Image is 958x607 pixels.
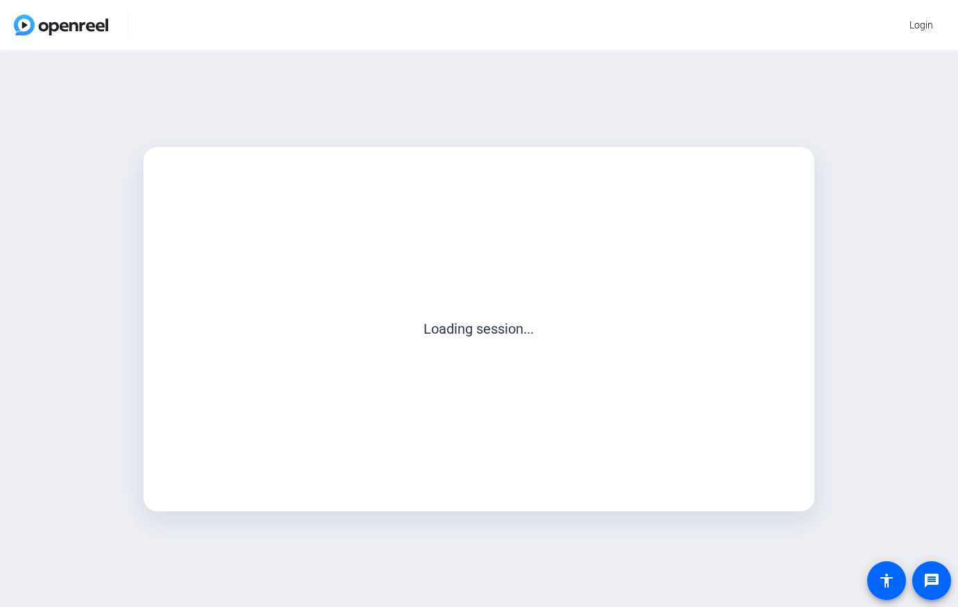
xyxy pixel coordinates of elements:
p: Loading session... [174,318,784,339]
button: Login [898,12,944,37]
span: Login [909,18,933,33]
mat-icon: message [923,572,940,589]
img: OpenReel logo [14,15,108,35]
mat-icon: accessibility [878,572,895,589]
